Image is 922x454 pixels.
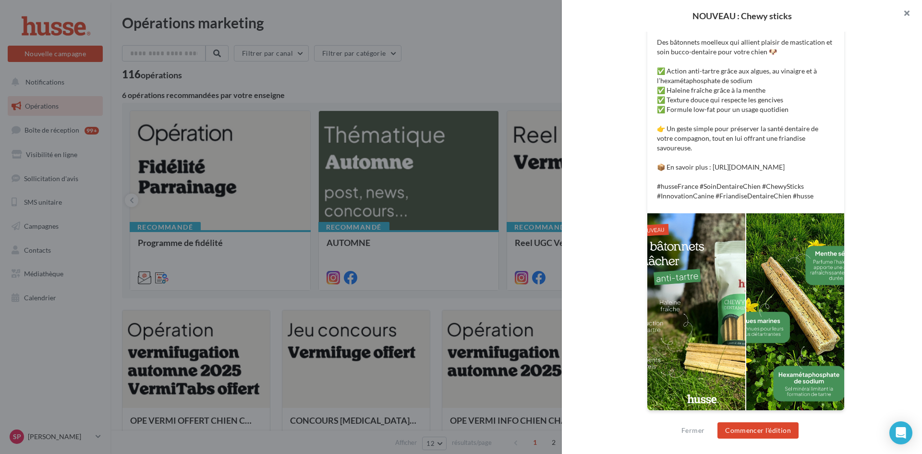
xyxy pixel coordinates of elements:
div: NOUVEAU : Chewy sticks [577,12,907,20]
button: Fermer [678,425,708,436]
p: 🆕 Nouveau : les Chewy Sticks DentaMint ✨ Des bâtonnets moelleux qui allient plaisir de masticatio... [657,18,835,201]
div: Open Intercom Messenger [889,421,912,444]
button: Commencer l'édition [717,422,799,439]
div: La prévisualisation est non-contractuelle [647,411,845,423]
